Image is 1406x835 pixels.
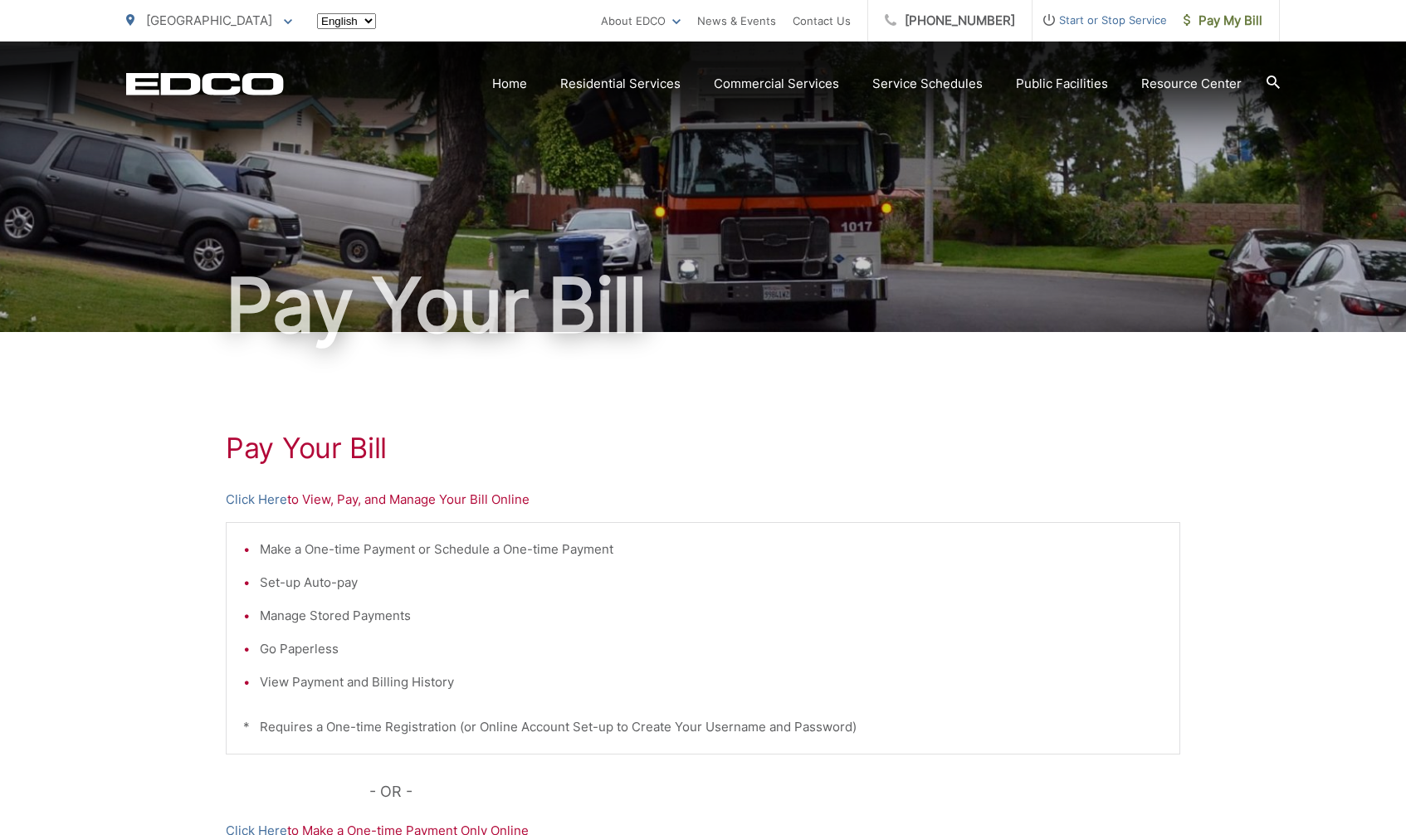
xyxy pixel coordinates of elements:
h1: Pay Your Bill [226,432,1180,465]
li: View Payment and Billing History [260,672,1163,692]
li: Set-up Auto-pay [260,573,1163,593]
li: Manage Stored Payments [260,606,1163,626]
select: Select a language [317,13,376,29]
span: Pay My Bill [1184,11,1262,31]
a: Residential Services [560,74,681,94]
a: Commercial Services [714,74,839,94]
span: [GEOGRAPHIC_DATA] [146,12,272,28]
a: Resource Center [1141,74,1242,94]
a: Public Facilities [1016,74,1108,94]
a: News & Events [697,11,776,31]
li: Go Paperless [260,639,1163,659]
p: * Requires a One-time Registration (or Online Account Set-up to Create Your Username and Password) [243,717,1163,737]
a: About EDCO [601,11,681,31]
p: to View, Pay, and Manage Your Bill Online [226,490,1180,510]
h1: Pay Your Bill [126,264,1280,347]
a: Contact Us [793,11,851,31]
li: Make a One-time Payment or Schedule a One-time Payment [260,540,1163,559]
a: EDCD logo. Return to the homepage. [126,72,284,95]
a: Click Here [226,490,287,510]
a: Service Schedules [872,74,983,94]
a: Home [492,74,527,94]
p: - OR - [369,779,1181,804]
